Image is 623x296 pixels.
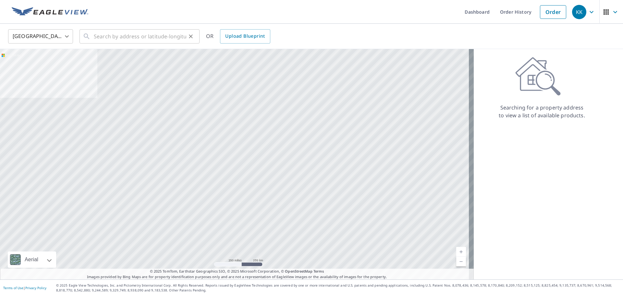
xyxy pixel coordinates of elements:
[8,27,73,45] div: [GEOGRAPHIC_DATA]
[23,251,40,268] div: Aerial
[498,104,585,119] p: Searching for a property address to view a list of available products.
[572,5,586,19] div: KK
[456,247,466,257] a: Current Level 5, Zoom In
[225,32,265,40] span: Upload Blueprint
[8,251,56,268] div: Aerial
[3,286,46,290] p: |
[206,29,270,44] div: OR
[150,269,324,274] span: © 2025 TomTom, Earthstar Geographics SIO, © 2025 Microsoft Corporation, ©
[56,283,620,293] p: © 2025 Eagle View Technologies, Inc. and Pictometry International Corp. All Rights Reserved. Repo...
[94,27,186,45] input: Search by address or latitude-longitude
[3,286,23,290] a: Terms of Use
[220,29,270,44] a: Upload Blueprint
[456,257,466,266] a: Current Level 5, Zoom Out
[25,286,46,290] a: Privacy Policy
[186,32,195,41] button: Clear
[540,5,566,19] a: Order
[313,269,324,274] a: Terms
[285,269,312,274] a: OpenStreetMap
[12,7,88,17] img: EV Logo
